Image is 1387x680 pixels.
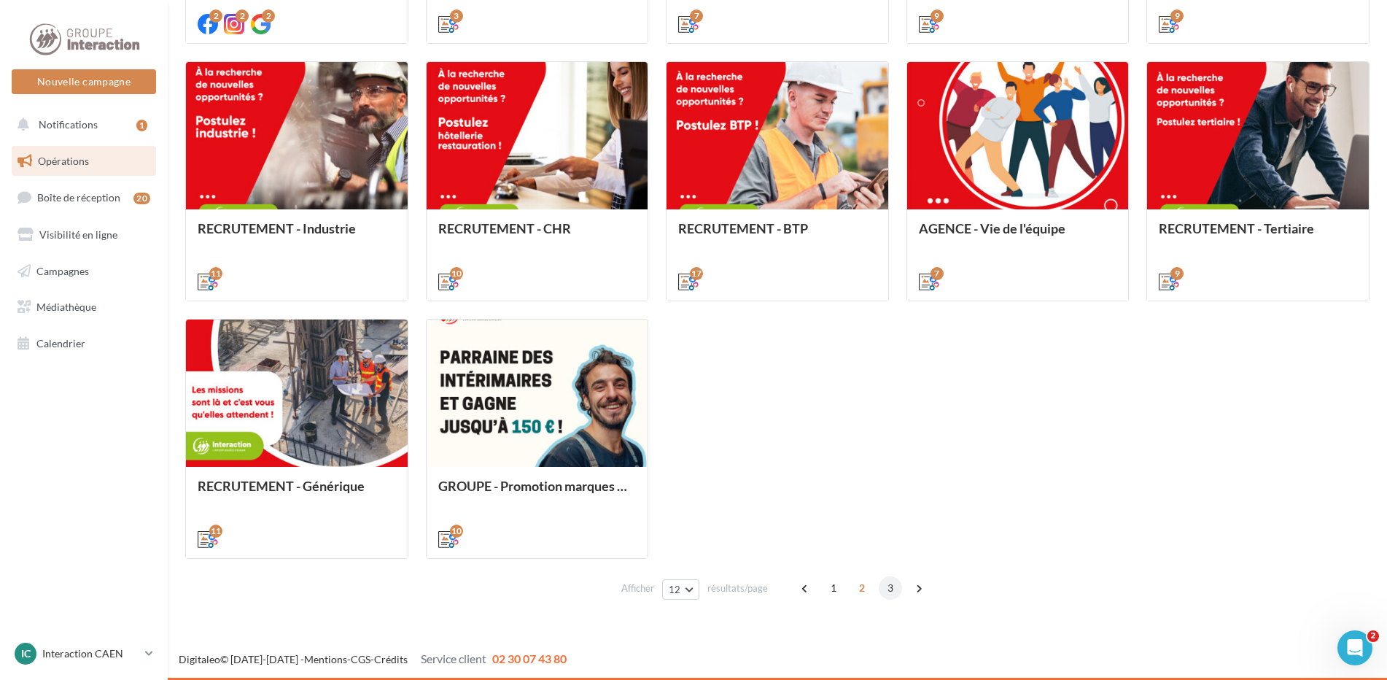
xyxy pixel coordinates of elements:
[209,525,222,538] div: 11
[450,267,463,280] div: 10
[304,653,347,665] a: Mentions
[262,9,275,23] div: 2
[690,267,703,280] div: 17
[678,221,877,250] div: RECRUTEMENT - BTP
[12,640,156,668] a: IC Interaction CAEN
[450,525,463,538] div: 10
[39,118,98,131] span: Notifications
[198,221,396,250] div: RECRUTEMENT - Industrie
[822,576,845,600] span: 1
[438,221,637,250] div: RECRUTEMENT - CHR
[12,69,156,94] button: Nouvelle campagne
[707,582,768,595] span: résultats/page
[209,267,222,280] div: 11
[351,653,370,665] a: CGS
[9,146,159,177] a: Opérations
[42,646,139,661] p: Interaction CAEN
[662,579,699,600] button: 12
[438,479,637,508] div: GROUPE - Promotion marques et offres
[21,646,31,661] span: IC
[9,182,159,213] a: Boîte de réception20
[1337,630,1372,665] iframe: Intercom live chat
[450,9,463,23] div: 3
[9,256,159,287] a: Campagnes
[9,220,159,250] a: Visibilité en ligne
[9,292,159,322] a: Médiathèque
[669,584,681,595] span: 12
[492,652,567,665] span: 02 30 07 43 80
[236,9,249,23] div: 2
[850,576,874,600] span: 2
[1170,267,1184,280] div: 9
[421,652,486,665] span: Service client
[1367,630,1379,642] span: 2
[37,191,120,204] span: Boîte de réception
[879,576,902,600] span: 3
[9,109,153,140] button: Notifications 1
[179,653,567,665] span: © [DATE]-[DATE] - - -
[690,9,703,23] div: 7
[931,9,944,23] div: 9
[931,267,944,280] div: 7
[209,9,222,23] div: 2
[374,653,408,665] a: Crédits
[133,193,150,204] div: 20
[9,328,159,359] a: Calendrier
[179,653,220,665] a: Digitaleo
[1170,9,1184,23] div: 9
[621,582,654,595] span: Afficher
[136,120,147,131] div: 1
[38,155,89,167] span: Opérations
[198,479,396,508] div: RECRUTEMENT - Générique
[36,264,89,277] span: Campagnes
[39,228,117,241] span: Visibilité en ligne
[36,337,85,349] span: Calendrier
[919,221,1117,250] div: AGENCE - Vie de l'équipe
[1159,221,1357,250] div: RECRUTEMENT - Tertiaire
[36,301,96,313] span: Médiathèque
